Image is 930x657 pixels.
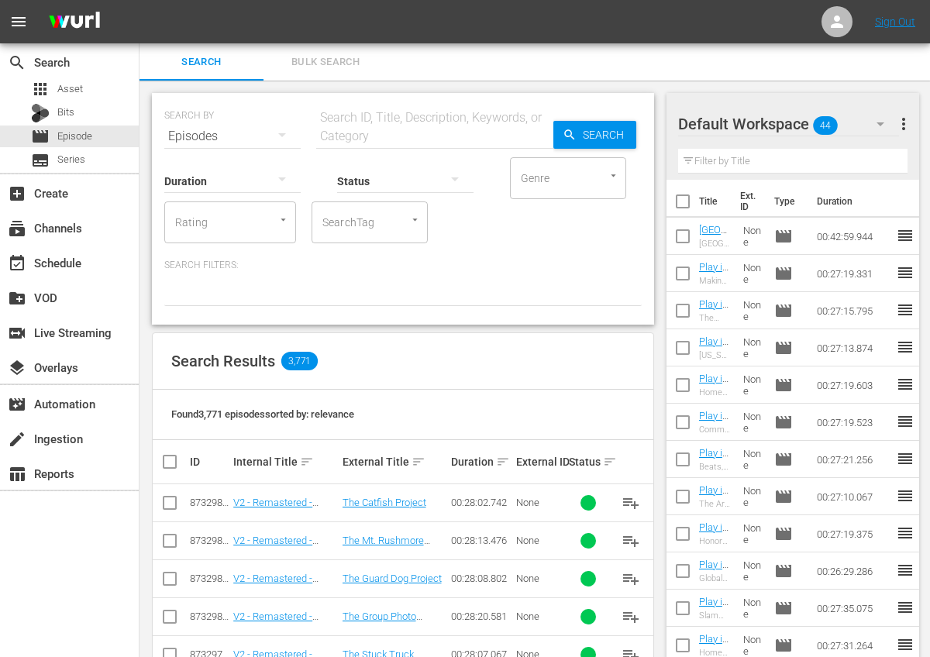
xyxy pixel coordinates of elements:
div: Episodes [164,115,301,158]
div: 87329812 [190,535,229,546]
div: 00:28:02.742 [451,497,511,508]
span: Bulk Search [273,53,378,71]
span: apps [31,80,50,98]
a: Play it Forward - S01E23 - Homecoming [699,373,729,466]
div: Internal Title [233,452,337,471]
td: 00:26:29.286 [811,552,896,590]
td: 00:27:19.331 [811,255,896,292]
td: None [737,552,768,590]
div: Beats, Bravery, & Basketball [699,462,731,472]
div: 87329810 [190,611,229,622]
span: reorder [896,635,914,654]
div: The Ambassadors of Goodwill [699,313,731,323]
span: Found 3,771 episodes sorted by: relevance [171,408,354,420]
span: more_vert [894,115,913,133]
span: Episode [774,450,793,469]
span: 44 [813,109,838,142]
button: Open [408,212,422,227]
a: The Mt. Rushmore Project [343,535,430,558]
div: 87329813 [190,497,229,508]
button: playlist_add [612,560,649,597]
td: None [737,218,768,255]
span: reorder [896,301,914,319]
span: Episode [31,127,50,146]
a: The Group Photo Project [343,611,422,634]
span: Search [577,121,636,149]
div: Community Compassion [699,425,731,435]
span: add_box [8,184,26,203]
span: reorder [896,524,914,542]
td: None [737,590,768,627]
div: Duration [451,452,511,471]
div: External ID [516,456,563,468]
span: Episode [774,525,793,543]
td: 00:27:35.075 [811,590,896,627]
span: sort [603,455,617,469]
span: sort [496,455,510,469]
div: Global Heart Warming [699,573,731,583]
span: playlist_add [622,531,640,550]
span: Bits [57,105,74,120]
span: sort [300,455,314,469]
div: 87329811 [190,573,229,584]
td: None [737,478,768,515]
button: Open [276,212,291,227]
td: 00:42:59.944 [811,218,896,255]
span: Episode [774,487,793,506]
span: movie [774,562,793,580]
span: Search [149,53,254,71]
span: Episode [774,264,793,283]
span: menu [9,12,28,31]
div: [US_STATE] D.C. [699,350,731,360]
span: Episode [774,339,793,357]
td: 00:27:13.874 [811,329,896,366]
div: None [516,535,563,546]
button: playlist_add [612,484,649,521]
div: Default Workspace [678,102,899,146]
div: External Title [343,452,446,471]
td: None [737,292,768,329]
span: Schedule [8,254,26,273]
span: Channels [8,219,26,238]
span: reorder [896,263,914,282]
a: Sign Out [875,15,915,28]
div: Homecoming [699,387,731,397]
span: reorder [896,449,914,468]
button: more_vert [894,105,913,143]
td: None [737,329,768,366]
a: Play it Forward - S01E24 - [US_STATE][GEOGRAPHIC_DATA] [699,335,729,463]
span: Episode [774,227,793,246]
span: create [8,430,26,449]
a: Play it Forward - S02E19 - The Art of the Game [699,484,729,577]
div: 00:28:20.581 [451,611,511,622]
span: reorder [896,375,914,394]
div: Honorable Adventures [699,536,731,546]
a: V2 - Remastered - TRGS - S04E23 - The Mt. Rushmore Project [233,535,329,569]
th: Duration [808,180,901,223]
span: Episode [774,636,793,655]
span: reorder [896,412,914,431]
a: Play it Forward - S01E25 - The Ambassadors of Goodwill [699,298,731,414]
span: movie [774,301,793,320]
td: 00:27:19.523 [811,404,896,441]
div: ID [190,456,229,468]
span: 3,771 [281,352,318,370]
div: 00:28:13.476 [451,535,511,546]
span: playlist_add [622,607,640,626]
a: V2 - Remastered - TRGS - S04E22 - The Guard Dog Project [233,573,325,607]
span: reorder [896,487,914,505]
span: reorder [896,226,914,245]
span: playlist_add [622,494,640,512]
div: None [516,611,563,622]
span: Episode [774,413,793,432]
span: Overlays [8,359,26,377]
a: The Catfish Project [343,497,426,508]
span: table_chart [8,465,26,483]
div: Making the Cut [699,276,731,286]
span: reorder [896,338,914,356]
th: Ext. ID [731,180,765,223]
span: reorder [896,561,914,580]
div: [GEOGRAPHIC_DATA] - [GEOGRAPHIC_DATA], [GEOGRAPHIC_DATA] [699,239,731,249]
button: playlist_add [612,522,649,559]
td: 00:27:19.375 [811,515,896,552]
